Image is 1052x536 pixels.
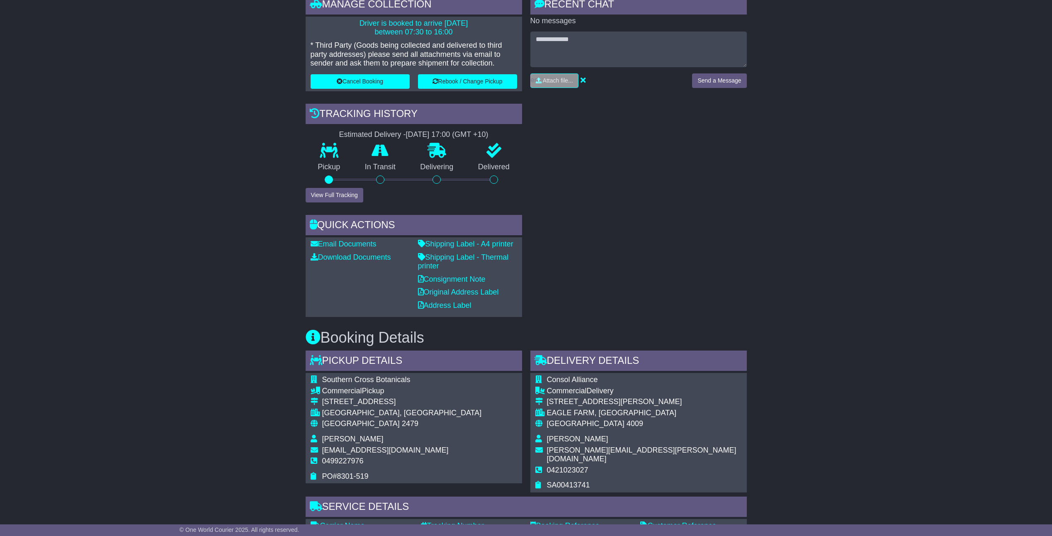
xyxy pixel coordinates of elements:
[547,466,588,474] span: 0421023027
[418,74,517,89] button: Rebook / Change Pickup
[418,288,499,296] a: Original Address Label
[547,397,742,407] div: [STREET_ADDRESS][PERSON_NAME]
[311,253,391,261] a: Download Documents
[311,74,410,89] button: Cancel Booking
[306,215,522,237] div: Quick Actions
[322,457,364,465] span: 0499227976
[322,409,482,418] div: [GEOGRAPHIC_DATA], [GEOGRAPHIC_DATA]
[547,446,736,463] span: [PERSON_NAME][EMAIL_ADDRESS][PERSON_NAME][DOMAIN_NAME]
[306,188,363,202] button: View Full Tracking
[311,41,517,68] p: * Third Party (Goods being collected and delivered to third party addresses) please send all atta...
[311,19,517,37] p: Driver is booked to arrive [DATE] between 07:30 to 16:00
[322,387,362,395] span: Commercial
[402,419,418,428] span: 2479
[322,397,482,407] div: [STREET_ADDRESS]
[640,521,742,531] div: Customer Reference
[322,387,482,396] div: Pickup
[408,163,466,172] p: Delivering
[322,446,449,454] span: [EMAIL_ADDRESS][DOMAIN_NAME]
[547,481,590,489] span: SA00413741
[311,521,412,531] div: Carrier Name
[547,435,608,443] span: [PERSON_NAME]
[180,526,299,533] span: © One World Courier 2025. All rights reserved.
[418,275,486,283] a: Consignment Note
[466,163,522,172] p: Delivered
[418,301,471,309] a: Address Label
[547,387,587,395] span: Commercial
[322,435,384,443] span: [PERSON_NAME]
[306,329,747,346] h3: Booking Details
[418,253,509,270] a: Shipping Label - Thermal printer
[530,351,747,373] div: Delivery Details
[311,240,377,248] a: Email Documents
[322,472,369,480] span: PO#8301-519
[406,130,488,139] div: [DATE] 17:00 (GMT +10)
[306,163,353,172] p: Pickup
[692,73,746,88] button: Send a Message
[322,375,411,384] span: Southern Cross Botanicals
[418,240,513,248] a: Shipping Label - A4 printer
[306,104,522,126] div: Tracking history
[420,521,522,531] div: Tracking Number
[322,419,400,428] span: [GEOGRAPHIC_DATA]
[547,387,742,396] div: Delivery
[547,419,624,428] span: [GEOGRAPHIC_DATA]
[530,521,632,531] div: Booking Reference
[306,497,747,519] div: Service Details
[352,163,408,172] p: In Transit
[547,375,598,384] span: Consol Alliance
[547,409,742,418] div: EAGLE FARM, [GEOGRAPHIC_DATA]
[530,17,747,26] p: No messages
[627,419,643,428] span: 4009
[306,351,522,373] div: Pickup Details
[306,130,522,139] div: Estimated Delivery -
